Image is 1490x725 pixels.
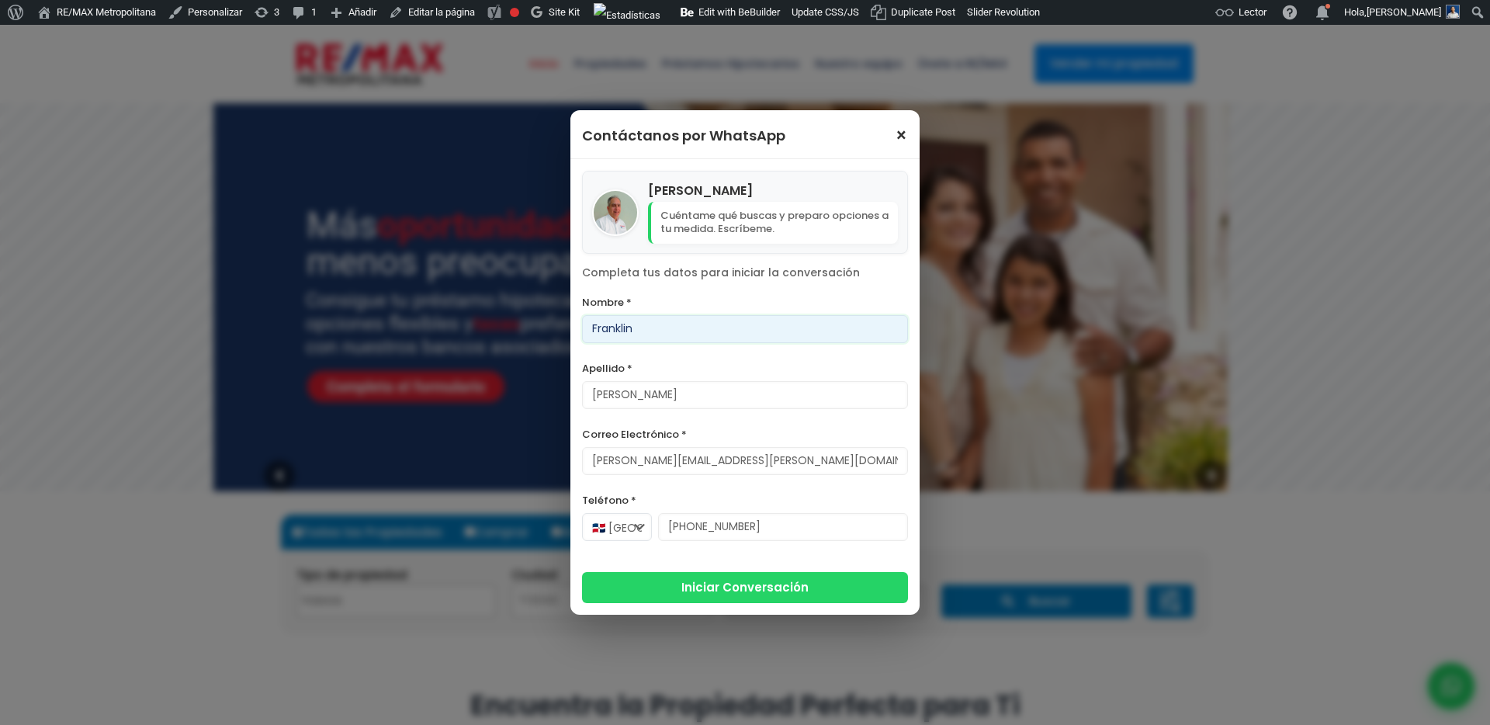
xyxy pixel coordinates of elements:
span: Site Kit [549,6,580,18]
label: Apellido * [582,359,908,378]
button: Iniciar Conversación [582,572,908,603]
div: Frase clave objetivo no establecida [510,8,519,17]
label: Teléfono * [582,491,908,510]
p: Cuéntame qué buscas y preparo opciones a tu medida. Escríbeme. [648,202,898,244]
span: × [895,127,908,145]
span: Slider Revolution [967,6,1040,18]
label: Nombre * [582,293,908,312]
h4: [PERSON_NAME] [648,181,898,200]
img: Enrique Perez [594,191,637,234]
h3: Contáctanos por WhatsApp [582,122,785,149]
img: Visitas de 48 horas. Haz clic para ver más estadísticas del sitio. [594,3,660,28]
span: [PERSON_NAME] [1367,6,1441,18]
label: Correo Electrónico * [582,425,908,444]
input: 123-456-7890 [658,513,908,541]
p: Completa tus datos para iniciar la conversación [582,265,908,281]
